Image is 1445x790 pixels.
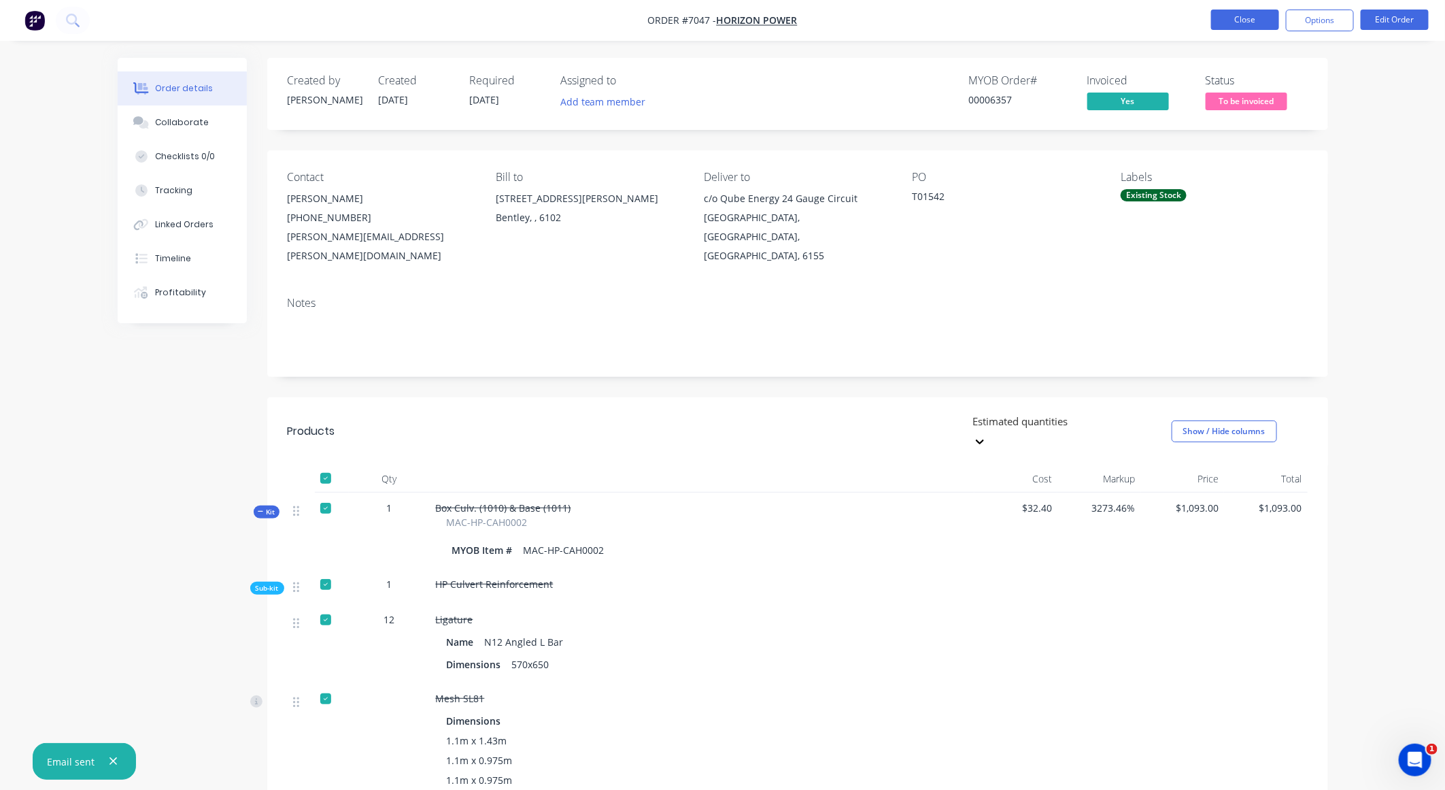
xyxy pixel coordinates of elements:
span: Sub-kit [256,583,279,593]
div: Assigned to [561,74,697,87]
div: Bentley, , 6102 [496,208,682,227]
span: MAC-HP-CAH0002 [447,515,528,529]
div: Order details [155,82,213,95]
button: Options [1286,10,1354,31]
span: Ligature [436,613,473,626]
iframe: Intercom live chat [1399,744,1431,776]
div: c/o Qube Energy 24 Gauge Circuit [704,189,890,208]
div: Notes [288,297,1308,310]
div: [PERSON_NAME][PHONE_NUMBER][PERSON_NAME][EMAIL_ADDRESS][PERSON_NAME][DOMAIN_NAME] [288,189,474,265]
button: Close [1211,10,1279,30]
button: Collaborate [118,105,247,139]
span: $32.40 [980,501,1053,515]
span: Kit [258,507,275,517]
div: [GEOGRAPHIC_DATA], [GEOGRAPHIC_DATA], [GEOGRAPHIC_DATA], 6155 [704,208,890,265]
button: Edit Order [1361,10,1429,30]
div: Existing Stock [1121,189,1187,201]
button: Show / Hide columns [1172,421,1277,442]
span: 3273.46% [1063,501,1136,515]
button: Profitability [118,276,247,310]
div: N12 Angled L Bar [479,632,569,652]
button: Tracking [118,174,247,208]
div: Price [1141,465,1225,493]
button: Timeline [118,242,247,276]
div: MYOB Item # [452,540,518,560]
div: MYOB Order # [969,74,1071,87]
div: Dimensions [447,655,507,674]
span: 1 [387,501,392,515]
button: Add team member [561,93,653,111]
div: Contact [288,171,474,184]
div: Deliver to [704,171,890,184]
div: Status [1206,74,1308,87]
div: [STREET_ADDRESS][PERSON_NAME] [496,189,682,208]
button: Add team member [553,93,653,111]
div: Required [470,74,545,87]
button: Kit [254,506,279,519]
div: Total [1224,465,1308,493]
div: PO [913,171,1099,184]
div: Cost [974,465,1058,493]
span: [DATE] [379,93,409,106]
span: Box Culv. (1010) & Base (1011) [436,501,571,514]
div: Qty [349,465,430,493]
div: Linked Orders [155,218,214,231]
div: Labels [1121,171,1307,184]
div: Bill to [496,171,682,184]
div: Created by [288,74,362,87]
div: [PERSON_NAME][EMAIL_ADDRESS][PERSON_NAME][DOMAIN_NAME] [288,227,474,265]
span: Order #7047 - [648,14,717,27]
div: Markup [1057,465,1141,493]
span: Dimensions [447,714,501,728]
div: [PHONE_NUMBER] [288,208,474,227]
a: Horizon Power [717,14,798,27]
div: Tracking [155,184,192,197]
div: 00006357 [969,93,1071,107]
span: Yes [1087,93,1169,110]
span: 1.1m x 0.975m [447,753,513,768]
span: $1,093.00 [1146,501,1219,515]
div: Invoiced [1087,74,1189,87]
img: Factory [24,10,45,31]
span: HP Culvert Reinforcement [436,578,554,591]
button: Linked Orders [118,208,247,242]
button: Checklists 0/0 [118,139,247,174]
div: [STREET_ADDRESS][PERSON_NAME]Bentley, , 6102 [496,189,682,233]
div: Products [288,423,335,440]
div: Created [379,74,454,87]
div: Collaborate [155,116,209,129]
span: 1.1m x 0.975m [447,773,513,787]
button: To be invoiced [1206,93,1287,113]
div: MAC-HP-CAH0002 [518,540,610,560]
span: 1 [387,577,392,591]
span: To be invoiced [1206,93,1287,110]
div: Timeline [155,252,191,265]
button: Order details [118,71,247,105]
div: Profitability [155,286,206,299]
span: 1.1m x 1.43m [447,734,507,748]
span: $1,093.00 [1229,501,1302,515]
span: 1 [1427,744,1438,755]
div: c/o Qube Energy 24 Gauge Circuit[GEOGRAPHIC_DATA], [GEOGRAPHIC_DATA], [GEOGRAPHIC_DATA], 6155 [704,189,890,265]
div: Email sent [47,755,95,769]
div: [PERSON_NAME] [288,189,474,208]
span: 12 [384,612,395,627]
span: [DATE] [470,93,500,106]
div: T01542 [913,189,1083,208]
div: [PERSON_NAME] [288,93,362,107]
span: Mesh SL81 [436,692,485,705]
div: 570x650 [507,655,555,674]
div: Checklists 0/0 [155,150,215,163]
div: Name [447,632,479,652]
